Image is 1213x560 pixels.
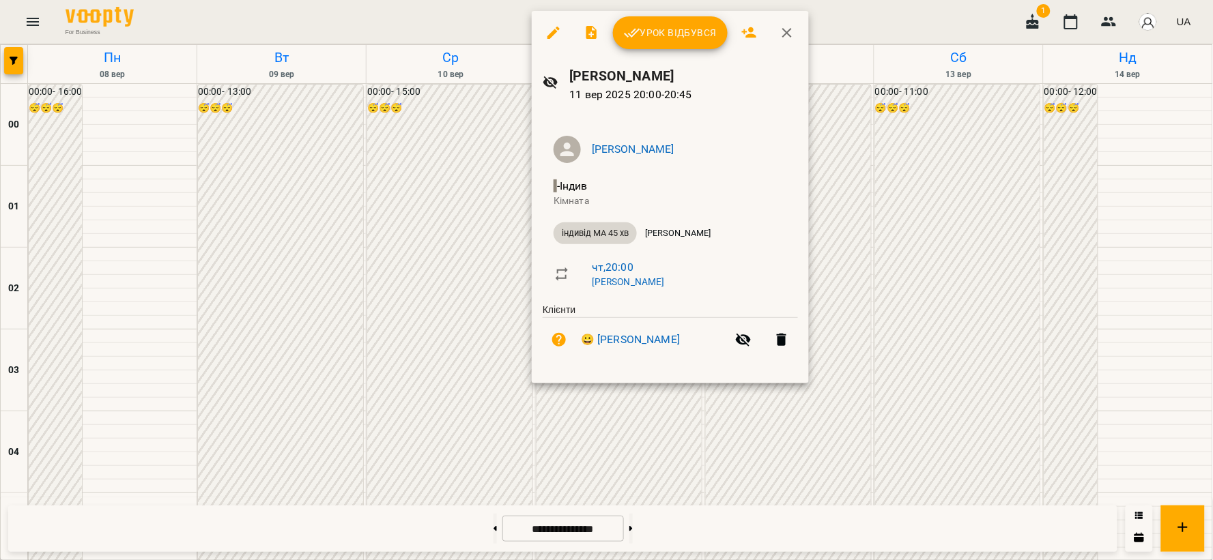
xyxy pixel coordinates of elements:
[592,143,674,156] a: [PERSON_NAME]
[554,227,637,239] span: індивід МА 45 хв
[581,331,680,348] a: 😀 [PERSON_NAME]
[624,25,717,41] span: Урок відбувся
[592,276,665,287] a: [PERSON_NAME]
[592,261,633,274] a: чт , 20:00
[554,179,590,192] span: - Індив
[570,87,798,103] p: 11 вер 2025 20:00 - 20:45
[543,304,798,367] ul: Клієнти
[554,194,787,208] p: Кімната
[613,16,728,49] button: Урок відбувся
[570,65,798,87] h6: [PERSON_NAME]
[543,323,575,356] button: Візит ще не сплачено. Додати оплату?
[637,227,719,239] span: [PERSON_NAME]
[637,222,719,244] div: [PERSON_NAME]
